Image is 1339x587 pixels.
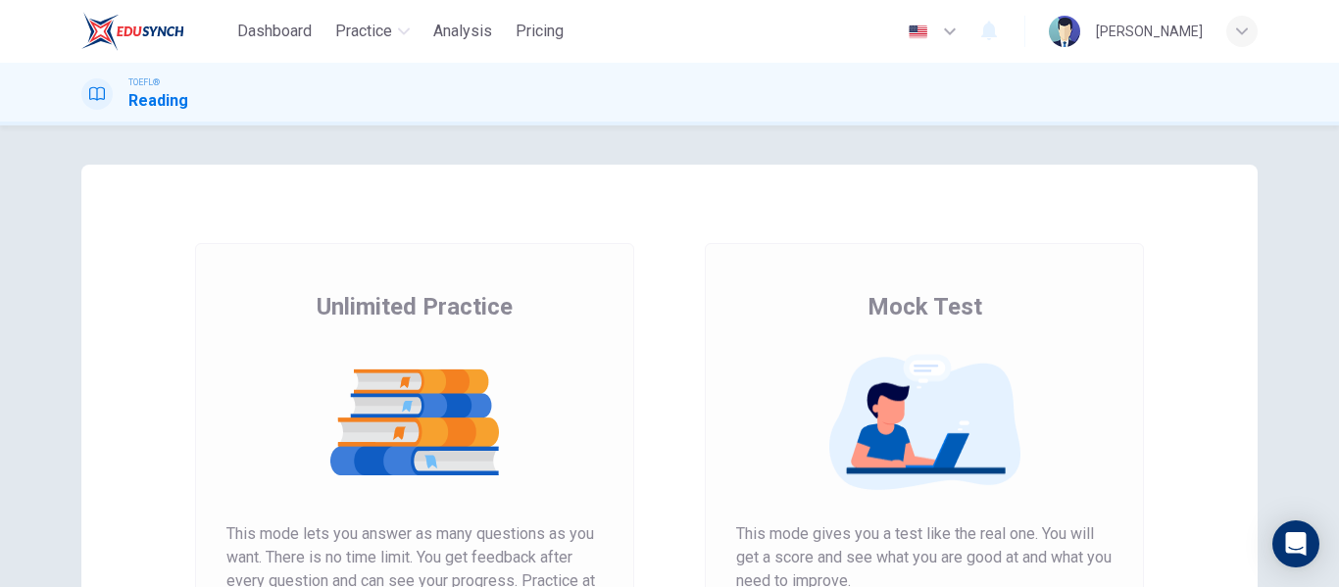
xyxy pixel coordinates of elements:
[335,20,392,43] span: Practice
[1096,20,1203,43] div: [PERSON_NAME]
[317,291,513,322] span: Unlimited Practice
[327,14,418,49] button: Practice
[237,20,312,43] span: Dashboard
[516,20,564,43] span: Pricing
[81,12,229,51] a: EduSynch logo
[229,14,320,49] button: Dashboard
[433,20,492,43] span: Analysis
[425,14,500,49] button: Analysis
[508,14,571,49] button: Pricing
[868,291,982,322] span: Mock Test
[1049,16,1080,47] img: Profile picture
[906,24,930,39] img: en
[128,75,160,89] span: TOEFL®
[1272,520,1319,567] div: Open Intercom Messenger
[81,12,184,51] img: EduSynch logo
[128,89,188,113] h1: Reading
